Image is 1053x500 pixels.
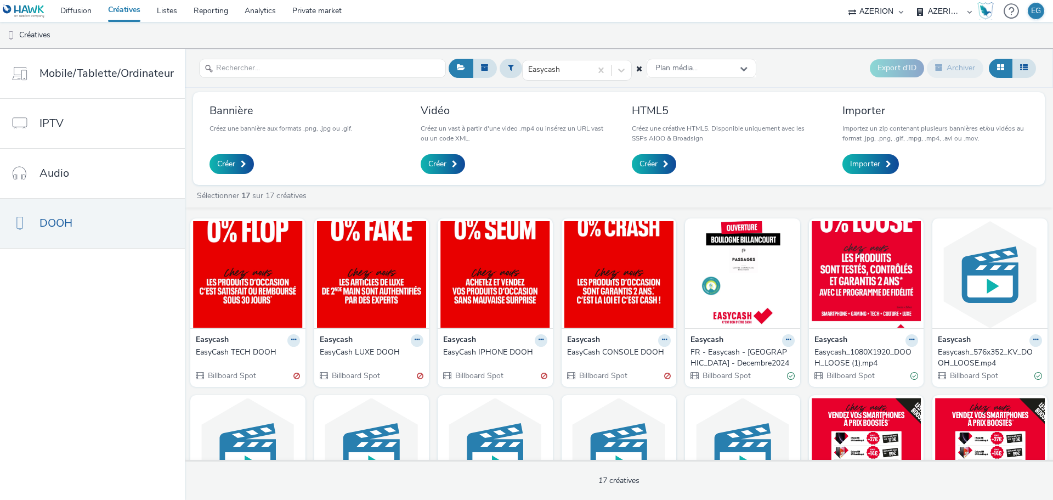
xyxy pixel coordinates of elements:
div: Easycash_576x352_KV_DOOH_LOOSE.mp4 [938,347,1038,369]
img: Hawk Academy [977,2,994,20]
div: Invalide [541,370,547,381]
strong: Easycash [320,334,353,347]
h3: Vidéo [421,103,607,118]
strong: 17 [241,190,250,201]
div: EasyCash CONSOLE DOOH [567,347,667,358]
a: EasyCash TECH DOOH [196,347,300,358]
div: FR - Easycash - [GEOGRAPHIC_DATA] - Decembre2024 [690,347,790,369]
a: EasyCash LUXE DOOH [320,347,424,358]
p: Créez une bannière aux formats .png, .jpg ou .gif. [210,123,353,133]
img: undefined Logo [3,4,45,18]
div: EasyCash IPHONE DOOH [443,347,543,358]
button: Archiver [927,59,983,77]
p: Créez une créative HTML5. Disponible uniquement avec les SSPs AIOO & Broadsign [632,123,818,143]
div: Invalide [664,370,671,381]
button: Export d'ID [870,59,924,77]
h3: HTML5 [632,103,818,118]
span: Billboard Spot [207,370,256,381]
img: Easycash_1080X1920_DOOH_LOOSE (1).mp4 visual [812,221,921,328]
input: Rechercher... [199,59,446,78]
strong: Easycash [690,334,723,347]
a: FR - Easycash - [GEOGRAPHIC_DATA] - Decembre2024 [690,347,795,369]
div: Invalide [293,370,300,381]
a: Hawk Academy [977,2,998,20]
a: EasyCash CONSOLE DOOH [567,347,671,358]
span: Créer [217,159,235,170]
span: Créer [639,159,658,170]
span: Billboard Spot [454,370,503,381]
img: dooh [5,30,16,41]
div: EG [1031,3,1041,19]
div: EasyCash LUXE DOOH [320,347,420,358]
span: Billboard Spot [949,370,998,381]
p: Importez un zip contenant plusieurs bannières et/ou vidéos au format .jpg, .png, .gif, .mpg, .mp4... [842,123,1028,143]
span: Billboard Spot [701,370,751,381]
div: Valide [910,370,918,381]
strong: Easycash [814,334,847,347]
button: Grille [989,59,1012,77]
button: Liste [1012,59,1036,77]
span: 17 créatives [598,475,639,486]
a: Easycash_1080X1920_DOOH_LOOSE (1).mp4 [814,347,919,369]
p: Créez un vast à partir d'une video .mp4 ou insérez un URL vast ou un code XML. [421,123,607,143]
span: Importer [850,159,880,170]
strong: Easycash [938,334,971,347]
div: Valide [1034,370,1042,381]
a: EasyCash IPHONE DOOH [443,347,547,358]
a: Importer [842,154,899,174]
span: Plan média... [655,64,698,73]
span: DOOH [39,215,72,231]
span: Billboard Spot [578,370,627,381]
a: Créer [421,154,465,174]
img: Easycash_576x352_KV_DOOH_LOOSE.mp4 visual [935,221,1045,328]
div: Valide [787,370,795,381]
img: EasyCash IPHONE DOOH visual [440,221,550,328]
a: Créer [210,154,254,174]
span: Billboard Spot [825,370,875,381]
span: Audio [39,165,69,181]
h3: Bannière [210,103,353,118]
span: Mobile/Tablette/Ordinateur [39,65,174,81]
img: FR - Easycash - Boulogne - Decembre2024 visual [688,221,797,328]
strong: Easycash [443,334,476,347]
img: EasyCash CONSOLE DOOH visual [564,221,674,328]
img: EasyCash LUXE DOOH visual [317,221,427,328]
span: Créer [428,159,446,170]
div: EasyCash TECH DOOH [196,347,296,358]
div: Invalide [417,370,423,381]
h3: Importer [842,103,1028,118]
a: Créer [632,154,676,174]
a: Sélectionner sur 17 créatives [196,190,311,201]
span: Billboard Spot [331,370,380,381]
strong: Easycash [196,334,229,347]
div: Easycash_1080X1920_DOOH_LOOSE (1).mp4 [814,347,914,369]
a: Easycash_576x352_KV_DOOH_LOOSE.mp4 [938,347,1042,369]
span: IPTV [39,115,64,131]
strong: Easycash [567,334,600,347]
img: EasyCash TECH DOOH visual [193,221,303,328]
